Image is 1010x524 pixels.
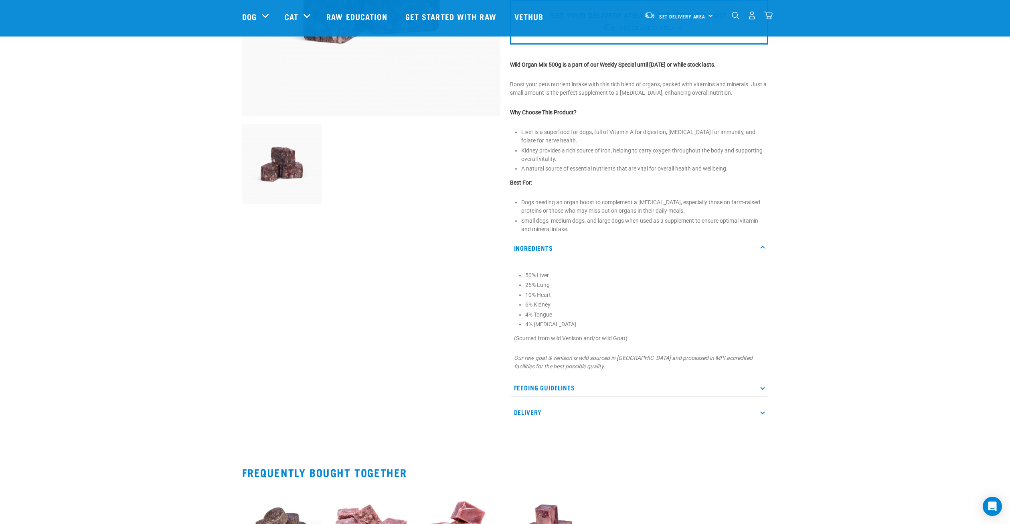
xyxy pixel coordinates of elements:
li: Kidney provides a rich source of iron, helping to carry oxygen throughout the body and supporting... [521,146,768,163]
img: user.png [748,11,756,20]
li: 4% Tongue [525,311,764,319]
p: (Sourced from wild Venison and/or wild Goat) [514,334,764,343]
p: Delivery [510,403,768,421]
strong: Wild Organ Mix 500g is a part of our Weekly Special until [DATE] or while stock lasts. [510,61,716,68]
a: Vethub [506,0,554,32]
li: 25% Lung [525,281,764,289]
h2: Frequently bought together [242,466,768,479]
div: Open Intercom Messenger [983,497,1002,516]
p: Feeding Guidelines [510,379,768,397]
a: Get started with Raw [397,0,506,32]
p: Ingredients [510,239,768,257]
li: 4% [MEDICAL_DATA] [525,320,764,329]
strong: Best For: [510,179,532,186]
li: 50% Liver [525,271,764,280]
a: Dog [242,10,257,22]
strong: Why Choose This Product? [510,109,577,116]
img: home-icon@2x.png [764,11,773,20]
a: Raw Education [318,0,397,32]
li: 10% Heart [525,291,764,299]
span: Set Delivery Area [659,15,706,18]
li: A natural source of essential nutrients that are vital for overall health and wellbeing. [521,165,768,173]
li: 6% Kidney [525,301,764,309]
img: home-icon-1@2x.png [732,12,739,19]
em: Our raw goat & venison is wild sourced in [GEOGRAPHIC_DATA] and processed in MPI accredited facil... [514,355,753,370]
a: Cat [285,10,298,22]
p: Boost your pet's nutrient intake with this rich blend of organs, packed with vitamins and mineral... [510,80,768,97]
img: Wild Organ Mix [242,124,322,204]
img: van-moving.png [644,12,655,19]
li: Small dogs, medium dogs, and large dogs when used as a supplement to ensure optimal vitamin and m... [521,217,768,234]
li: Liver is a superfood for dogs, full of Vitamin A for digestion, [MEDICAL_DATA] for immunity, and ... [521,128,768,145]
li: Dogs needing an organ boost to complement a [MEDICAL_DATA], especially those on farm-raised prote... [521,198,768,215]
